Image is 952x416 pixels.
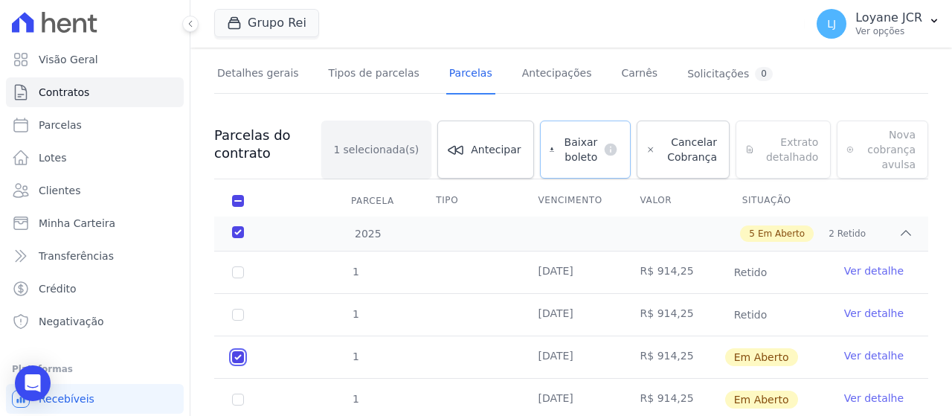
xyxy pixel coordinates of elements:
[39,391,94,406] span: Recebíveis
[6,241,184,271] a: Transferências
[520,294,622,336] td: [DATE]
[232,266,244,278] input: Só é possível selecionar pagamentos em aberto
[837,227,866,240] span: Retido
[232,309,244,321] input: Só é possível selecionar pagamentos em aberto
[39,216,115,231] span: Minha Carteira
[446,55,495,95] a: Parcelas
[855,10,922,25] p: Loyane JCR
[520,185,622,217] th: Vencimento
[520,252,622,293] td: [DATE]
[471,142,521,157] span: Antecipar
[519,55,595,95] a: Antecipações
[326,55,422,95] a: Tipos de parcelas
[725,306,776,324] span: Retido
[214,9,319,37] button: Grupo Rei
[214,127,321,162] h3: Parcelas do contrato
[687,67,773,81] div: Solicitações
[334,142,341,157] span: 1
[333,186,412,216] div: Parcela
[725,391,798,409] span: Em Aberto
[755,67,773,81] div: 0
[437,121,533,179] a: Antecipar
[540,121,631,179] a: Baixar boleto
[39,183,80,198] span: Clientes
[6,176,184,205] a: Clientes
[232,351,244,363] input: default
[6,274,184,304] a: Crédito
[12,360,178,378] div: Plataformas
[844,391,904,406] a: Ver detalhe
[6,45,184,74] a: Visão Geral
[724,185,826,217] th: Situação
[6,143,184,173] a: Lotes
[6,208,184,238] a: Minha Carteira
[351,393,359,405] span: 1
[6,110,184,140] a: Parcelas
[39,118,82,132] span: Parcelas
[623,185,724,217] th: Valor
[618,55,660,95] a: Carnês
[418,185,520,217] th: Tipo
[805,3,952,45] button: LJ Loyane JCR Ver opções
[637,121,730,179] a: Cancelar Cobrança
[39,281,77,296] span: Crédito
[725,348,798,366] span: Em Aberto
[6,384,184,414] a: Recebíveis
[684,55,776,95] a: Solicitações0
[15,365,51,401] div: Open Intercom Messenger
[6,307,184,336] a: Negativação
[39,52,98,67] span: Visão Geral
[344,142,419,157] span: selecionada(s)
[844,263,904,278] a: Ver detalhe
[623,336,724,378] td: R$ 914,25
[39,150,67,165] span: Lotes
[232,394,244,406] input: default
[351,308,359,320] span: 1
[844,348,904,363] a: Ver detalhe
[560,135,597,164] span: Baixar boleto
[39,85,89,100] span: Contratos
[829,227,834,240] span: 2
[827,19,836,29] span: LJ
[39,314,104,329] span: Negativação
[351,351,359,362] span: 1
[749,227,755,240] span: 5
[844,306,904,321] a: Ver detalhe
[623,252,724,293] td: R$ 914,25
[520,336,622,378] td: [DATE]
[855,25,922,37] p: Ver opções
[351,266,359,278] span: 1
[758,227,805,240] span: Em Aberto
[6,77,184,107] a: Contratos
[214,55,302,95] a: Detalhes gerais
[661,135,717,164] span: Cancelar Cobrança
[725,263,776,281] span: Retido
[623,294,724,336] td: R$ 914,25
[39,249,114,263] span: Transferências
